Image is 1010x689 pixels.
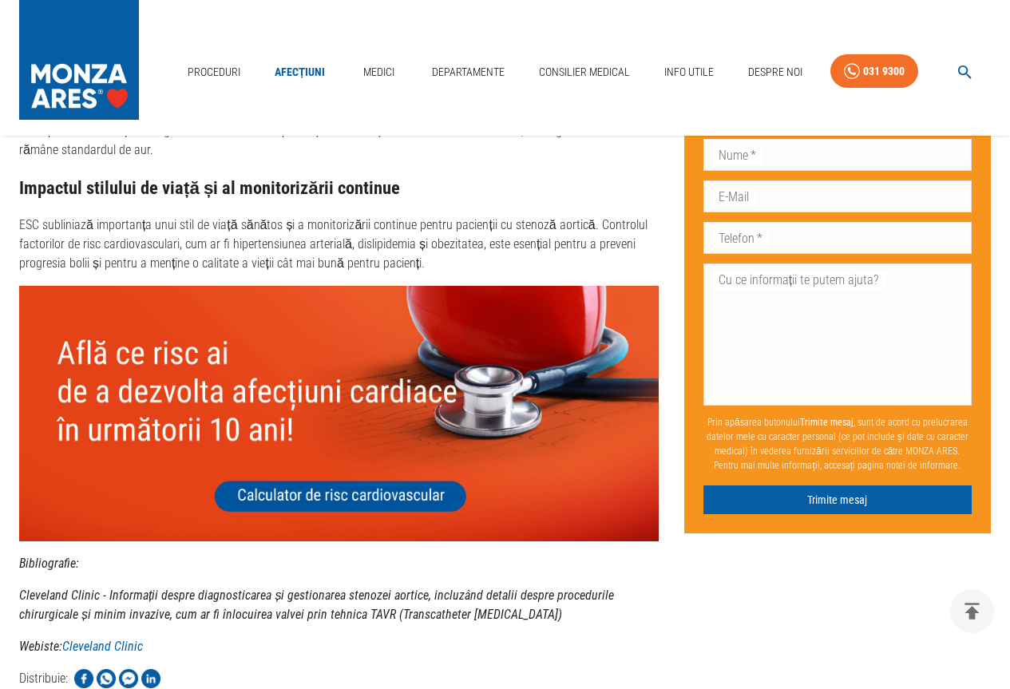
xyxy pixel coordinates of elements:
strong: Webiste: [19,639,143,654]
a: Departamente [426,56,511,89]
a: Medici [353,56,404,89]
b: Trimite mesaj [800,417,854,428]
a: Proceduri [181,56,247,89]
a: 031 9300 [830,54,918,89]
img: Share on LinkedIn [141,669,160,688]
p: Prin apăsarea butonului , sunt de acord cu prelucrarea datelor mele cu caracter personal (ce pot ... [703,409,972,479]
p: ESC subliniază importanța unui stil de viață sănătos și a monitorizării continue pentru pacienții... [19,216,659,273]
button: delete [950,589,994,633]
a: Consilier Medical [533,56,636,89]
h3: Impactul stilului de viață și al monitorizării continue [19,178,659,198]
strong: Bibliografie: [19,556,79,571]
a: Cleveland Clinic [62,639,143,654]
img: Share on Facebook [74,669,93,688]
img: Share on WhatsApp [97,669,116,688]
strong: Cleveland Clinic - Informații despre diagnosticarea și gestionarea stenozei aortice, incluzând de... [19,588,614,622]
img: Share on Facebook Messenger [119,669,138,688]
a: Afecțiuni [268,56,332,89]
p: Distribuie: [19,669,68,688]
a: Info Utile [658,56,720,89]
img: null [19,286,659,541]
button: Trimite mesaj [703,485,972,515]
div: 031 9300 [863,61,905,81]
a: Despre Noi [742,56,809,89]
